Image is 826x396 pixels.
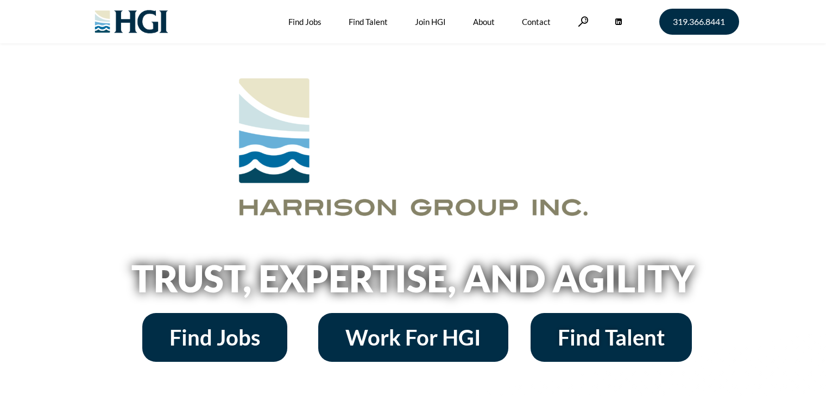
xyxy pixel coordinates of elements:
span: 319.366.8441 [673,17,725,26]
span: Find Jobs [169,327,260,348]
span: Work For HGI [345,327,481,348]
a: Find Talent [531,313,692,362]
a: Work For HGI [318,313,508,362]
span: Find Talent [558,327,665,348]
a: Search [578,16,589,27]
a: Find Jobs [142,313,287,362]
a: 319.366.8441 [659,9,739,35]
h2: Trust, Expertise, and Agility [104,260,723,297]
